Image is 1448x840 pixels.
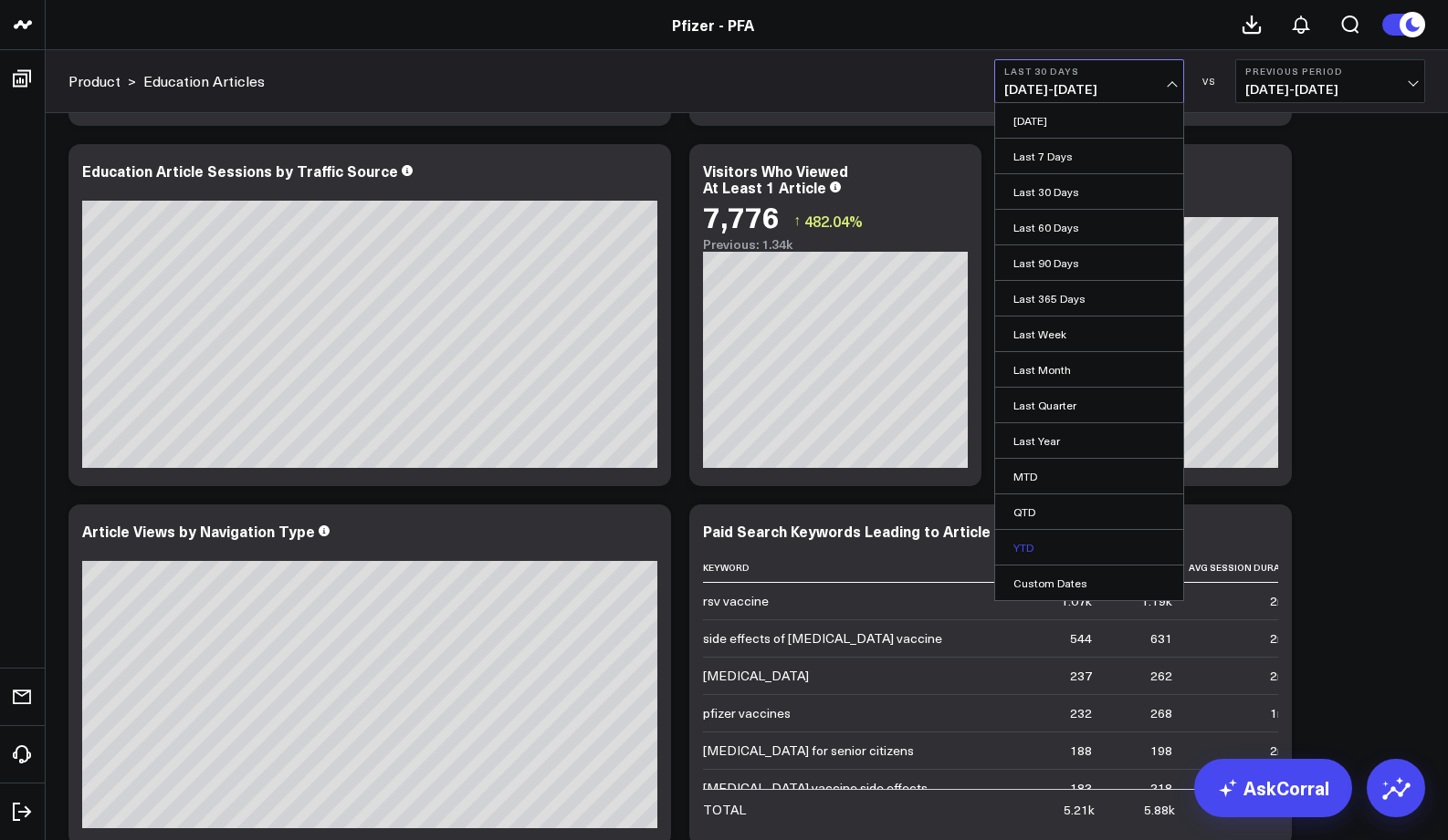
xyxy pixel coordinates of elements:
span: [DATE] - [DATE] [1004,82,1174,97]
div: 1.07k [1061,592,1092,610]
div: [MEDICAL_DATA] vaccine side effects [703,779,928,797]
a: Last 365 Days [995,281,1183,316]
div: 544 [1070,629,1092,648]
a: Last Quarter [995,388,1183,422]
b: Last 30 Days [1004,66,1174,77]
div: rsv vaccine [703,592,769,610]
div: 2m 17s [1270,741,1311,760]
div: 188 [1070,741,1092,760]
div: 5.21k [1064,801,1095,819]
a: Custom Dates [995,565,1183,600]
div: 1m 26s [1270,704,1311,722]
span: ↑ [793,209,801,233]
div: Education Article Sessions by Traffic Source [82,161,398,181]
a: AskCorral [1194,759,1352,817]
div: [MEDICAL_DATA] for senior citizens [703,741,914,760]
button: Last 30 Days[DATE]-[DATE] [994,59,1184,103]
div: 7,776 [703,200,780,233]
a: Last 7 Days [995,139,1183,173]
span: [DATE] - [DATE] [1245,82,1415,97]
a: Last Year [995,423,1183,458]
div: Article Views by Navigation Type [82,521,315,541]
div: 1.19k [1141,592,1172,610]
div: pfizer vaccines [703,704,791,722]
a: Last 60 Days [995,210,1183,244]
a: [DATE] [995,103,1183,138]
div: 232 [1070,704,1092,722]
div: 2m 12s [1270,667,1311,685]
div: 237 [1070,667,1092,685]
div: 218 [1150,779,1172,797]
div: Previous: 1.34k [703,237,968,252]
a: YTD [995,530,1183,565]
a: MTD [995,459,1183,493]
div: VS [1193,76,1226,87]
div: 268 [1150,704,1172,722]
div: side effects of [MEDICAL_DATA] vaccine [703,629,942,648]
div: 262 [1150,667,1172,685]
th: Keyword [703,553,1034,583]
div: > [68,71,136,91]
th: Avg Session Duration [1189,553,1327,583]
div: [MEDICAL_DATA] [703,667,809,685]
div: 2m 30s [1270,629,1311,648]
div: 5.88k [1144,801,1175,819]
a: Last Week [995,316,1183,351]
a: QTD [995,494,1183,529]
a: Pfizer - PFA [672,15,754,35]
a: Last Month [995,352,1183,387]
button: Previous Period[DATE]-[DATE] [1235,59,1425,103]
div: 198 [1150,741,1172,760]
div: Visitors Who Viewed At Least 1 Article [703,161,848,197]
div: 183 [1070,779,1092,797]
div: 631 [1150,629,1172,648]
div: Paid Search Keywords Leading to Article Views [703,521,1036,541]
a: Last 30 Days [995,174,1183,209]
b: Previous Period [1245,66,1415,77]
a: Product [68,71,121,91]
div: TOTAL [703,801,746,819]
div: 2m 10s [1270,592,1311,610]
span: 482.04% [804,211,863,231]
a: Last 90 Days [995,245,1183,280]
a: Education Articles [143,71,265,91]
